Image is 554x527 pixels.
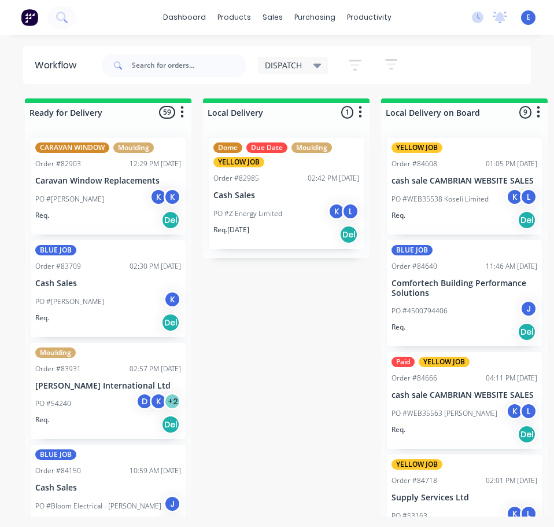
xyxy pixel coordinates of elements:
div: Order #83931 [35,364,81,374]
div: L [342,203,359,220]
p: PO #53163 [392,511,427,521]
div: Dome [213,142,242,153]
div: J [520,300,537,317]
div: 10:59 AM [DATE] [130,466,181,476]
div: DomeDue DateMouldingYELLOW JOBOrder #8298502:42 PM [DATE]Cash SalesPO #Z Energy LimitedKLReq.[DAT... [209,138,364,249]
div: 04:11 PM [DATE] [486,373,537,383]
p: Req. [35,313,49,323]
div: K [164,188,181,206]
div: sales [257,9,289,26]
p: Req. [392,210,405,221]
div: K [506,505,523,522]
div: Order #82985 [213,173,259,184]
div: productivity [341,9,397,26]
div: 02:42 PM [DATE] [308,173,359,184]
div: Due Date [246,142,287,153]
div: L [520,188,537,206]
div: BLUE JOBOrder #8370902:30 PM [DATE]Cash SalesPO #[PERSON_NAME]KReq.Del [31,240,186,337]
p: Req. [392,322,405,332]
p: Caravan Window Replacements [35,176,181,186]
p: Cash Sales [35,483,181,493]
div: Order #82903 [35,159,81,169]
p: PO #Bloom Electrical - [PERSON_NAME] [35,501,161,511]
div: products [212,9,257,26]
div: Del [518,323,536,341]
div: YELLOW JOBOrder #8460801:05 PM [DATE]cash sale CAMBRIAN WEBSITE SALESPO #WEB35538 Koseli LimitedK... [387,138,542,235]
div: K [150,188,167,206]
div: BLUE JOBOrder #8464011:46 AM [DATE]Comfortech Building Performance SolutionsPO #4500794406JReq.Del [387,240,542,347]
div: 12:29 PM [DATE] [130,159,181,169]
div: MouldingOrder #8393102:57 PM [DATE][PERSON_NAME] International LtdPO #54240DK+2Req.Del [31,343,186,440]
p: PO #WEB35538 Koseli Limited [392,194,489,204]
div: Paid [392,357,415,367]
p: [PERSON_NAME] International Ltd [35,381,181,391]
div: CARAVAN WINDOWMouldingOrder #8290312:29 PM [DATE]Caravan Window ReplacementsPO #[PERSON_NAME]KKRe... [31,138,186,235]
div: Del [161,415,180,434]
div: YELLOW JOB [392,142,442,153]
div: K [164,291,181,308]
div: K [150,393,167,410]
div: Order #84718 [392,475,437,486]
div: BLUE JOB [35,449,76,460]
p: Req. [35,415,49,425]
div: YELLOW JOB [392,459,442,470]
input: Search for orders... [132,54,246,77]
p: Req. [35,210,49,221]
div: Workflow [35,58,82,72]
p: Req. [392,424,405,435]
div: Order #84608 [392,159,437,169]
div: Order #84150 [35,466,81,476]
p: Req. [DATE] [213,225,249,235]
div: Order #84640 [392,261,437,272]
p: PO #WEB35563 [PERSON_NAME] [392,408,497,419]
p: Cash Sales [35,279,181,288]
a: dashboard [157,9,212,26]
div: Order #83709 [35,261,81,272]
div: D [136,393,153,410]
div: BLUE JOB [35,245,76,255]
div: Order #84666 [392,373,437,383]
p: PO #Z Energy Limited [213,208,282,219]
div: CARAVAN WINDOW [35,142,109,153]
div: K [506,402,523,420]
div: PaidYELLOW JOBOrder #8466604:11 PM [DATE]cash sale CAMBRIAN WEBSITE SALESPO #WEB35563 [PERSON_NAM... [387,352,542,449]
p: Comfortech Building Performance Solutions [392,279,537,298]
p: PO #[PERSON_NAME] [35,297,104,307]
div: 02:01 PM [DATE] [486,475,537,486]
div: Moulding [291,142,332,153]
div: 02:57 PM [DATE] [130,364,181,374]
div: Del [518,211,536,229]
p: Cash Sales [213,191,359,200]
div: L [520,505,537,522]
div: J [164,495,181,513]
div: Del [161,313,180,332]
div: YELLOW JOB [213,157,264,167]
div: 11:46 AM [DATE] [486,261,537,272]
p: cash sale CAMBRIAN WEBSITE SALES [392,390,537,400]
p: PO #4500794406 [392,306,448,316]
div: + 2 [164,393,181,410]
span: DISPATCH [265,59,302,71]
p: cash sale CAMBRIAN WEBSITE SALES [392,176,537,186]
div: K [506,188,523,206]
div: 02:30 PM [DATE] [130,261,181,272]
span: E [526,12,530,23]
img: Factory [21,9,38,26]
p: PO #[PERSON_NAME] [35,194,104,204]
div: Moulding [113,142,154,153]
p: Supply Services Ltd [392,493,537,503]
div: 01:05 PM [DATE] [486,159,537,169]
div: YELLOW JOB [419,357,470,367]
div: BLUE JOB [392,245,433,255]
div: Moulding [35,347,76,358]
div: Del [339,225,358,244]
div: Del [518,425,536,444]
div: Del [161,211,180,229]
p: PO #54240 [35,398,71,409]
div: K [328,203,345,220]
div: L [520,402,537,420]
div: purchasing [289,9,341,26]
